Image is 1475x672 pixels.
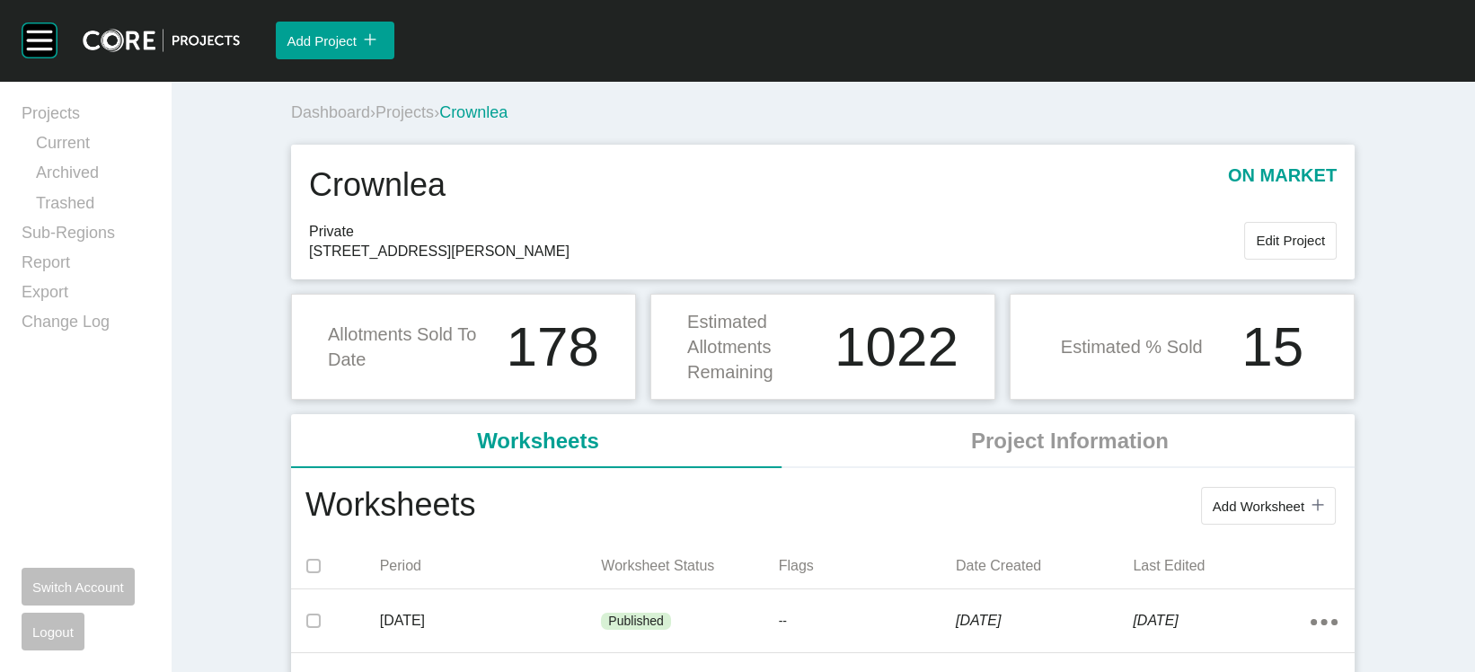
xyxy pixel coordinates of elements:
li: Worksheets [291,414,785,468]
a: Export [22,281,149,311]
img: core-logo-dark.3138cae2.png [83,29,240,52]
button: Logout [22,613,84,650]
p: -- [779,613,956,631]
p: Date Created [956,556,1133,576]
span: [STREET_ADDRESS][PERSON_NAME] [309,242,1244,261]
p: Allotments Sold To Date [328,322,496,372]
a: Archived [36,162,149,191]
p: on market [1228,163,1337,208]
h1: Crownlea [309,163,446,208]
button: Switch Account [22,568,135,606]
a: Trashed [36,192,149,222]
a: Projects [375,103,434,121]
a: Sub-Regions [22,222,149,252]
a: Projects [22,102,149,132]
button: Add Worksheet [1201,487,1336,525]
a: Current [36,132,149,162]
a: Dashboard [291,103,370,121]
p: [DATE] [956,611,1133,631]
h1: 1022 [835,319,958,375]
span: Logout [32,624,74,640]
a: Change Log [22,311,149,340]
span: Add Project [287,33,357,49]
p: [DATE] [380,611,602,631]
p: [DATE] [1133,611,1310,631]
span: › [370,103,375,121]
span: Private [309,222,1244,242]
h1: 15 [1241,319,1303,375]
span: Edit Project [1256,233,1325,248]
a: Report [22,252,149,281]
span: Add Worksheet [1213,499,1304,514]
p: Worksheet Status [601,556,778,576]
span: › [434,103,439,121]
h1: 178 [507,319,599,375]
button: Add Project [276,22,394,59]
li: Project Information [785,414,1355,468]
h1: Worksheets [305,482,475,529]
button: Edit Project [1244,222,1337,260]
p: Last Edited [1133,556,1310,576]
p: Flags [779,556,956,576]
p: Period [380,556,602,576]
p: Estimated % Sold [1061,334,1203,359]
p: Published [608,613,664,631]
span: Switch Account [32,579,124,595]
p: Estimated Allotments Remaining [687,309,824,385]
span: Crownlea [439,103,508,121]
